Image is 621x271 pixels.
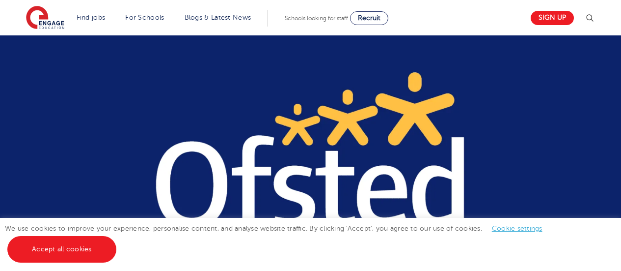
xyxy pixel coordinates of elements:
a: For Schools [125,14,164,21]
a: Find jobs [77,14,106,21]
span: We use cookies to improve your experience, personalise content, and analyse website traffic. By c... [5,225,552,253]
span: Schools looking for staff [285,15,348,22]
a: Blogs & Latest News [185,14,251,21]
span: Recruit [358,14,380,22]
img: Engage Education [26,6,64,30]
a: Recruit [350,11,388,25]
a: Accept all cookies [7,236,116,263]
a: Sign up [531,11,574,25]
a: Cookie settings [492,225,542,232]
